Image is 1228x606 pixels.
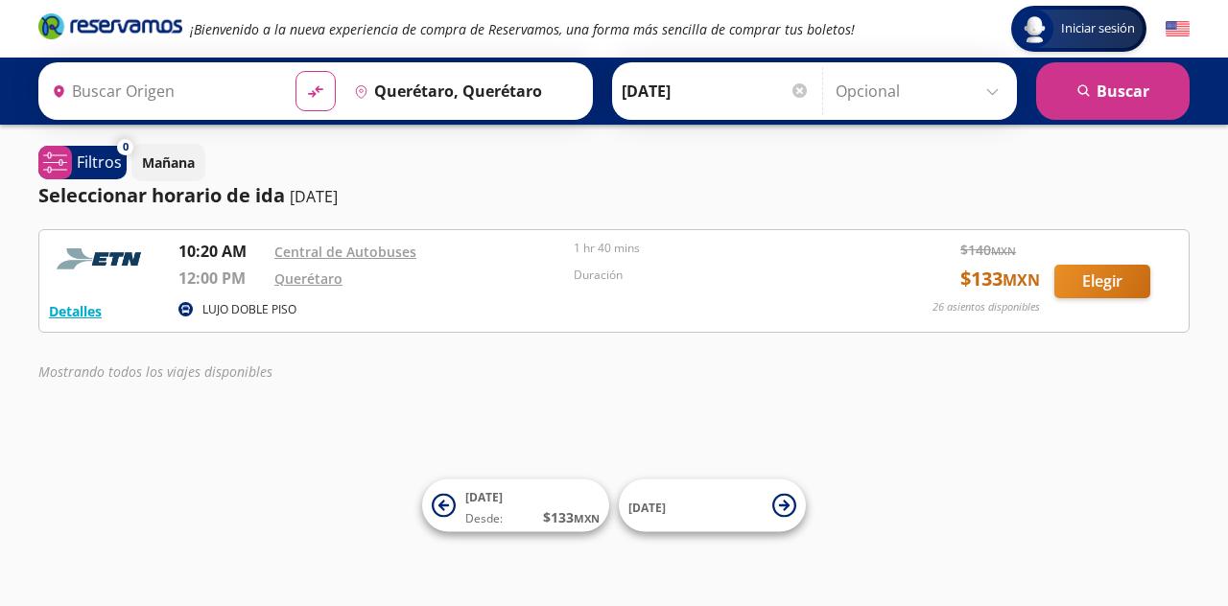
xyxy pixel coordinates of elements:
[190,20,855,38] em: ¡Bienvenido a la nueva experiencia de compra de Reservamos, una forma más sencilla de comprar tus...
[619,479,806,532] button: [DATE]
[465,489,503,505] span: [DATE]
[123,139,129,155] span: 0
[991,244,1016,258] small: MXN
[465,510,503,527] span: Desde:
[622,67,810,115] input: Elegir Fecha
[38,12,182,40] i: Brand Logo
[628,499,666,515] span: [DATE]
[1036,62,1190,120] button: Buscar
[1003,269,1040,291] small: MXN
[274,243,416,261] a: Central de Autobuses
[178,240,265,263] p: 10:20 AM
[960,265,1040,293] span: $ 133
[38,146,127,179] button: 0Filtros
[142,152,195,173] p: Mañana
[274,269,342,288] a: Querétaro
[38,181,285,210] p: Seleccionar horario de ida
[178,267,265,290] p: 12:00 PM
[77,151,122,174] p: Filtros
[131,144,205,181] button: Mañana
[1054,265,1150,298] button: Elegir
[574,511,600,525] small: MXN
[202,301,296,318] p: LUJO DOBLE PISO
[836,67,1007,115] input: Opcional
[574,267,863,284] p: Duración
[44,67,280,115] input: Buscar Origen
[290,185,338,208] p: [DATE]
[543,507,600,527] span: $ 133
[1166,17,1190,41] button: English
[346,67,582,115] input: Buscar Destino
[38,362,272,381] em: Mostrando todos los viajes disponibles
[38,12,182,46] a: Brand Logo
[933,299,1040,315] p: 26 asientos disponibles
[49,240,154,278] img: RESERVAMOS
[49,301,102,321] button: Detalles
[960,240,1016,260] span: $ 140
[574,240,863,257] p: 1 hr 40 mins
[422,479,609,532] button: [DATE]Desde:$133MXN
[1053,19,1143,38] span: Iniciar sesión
